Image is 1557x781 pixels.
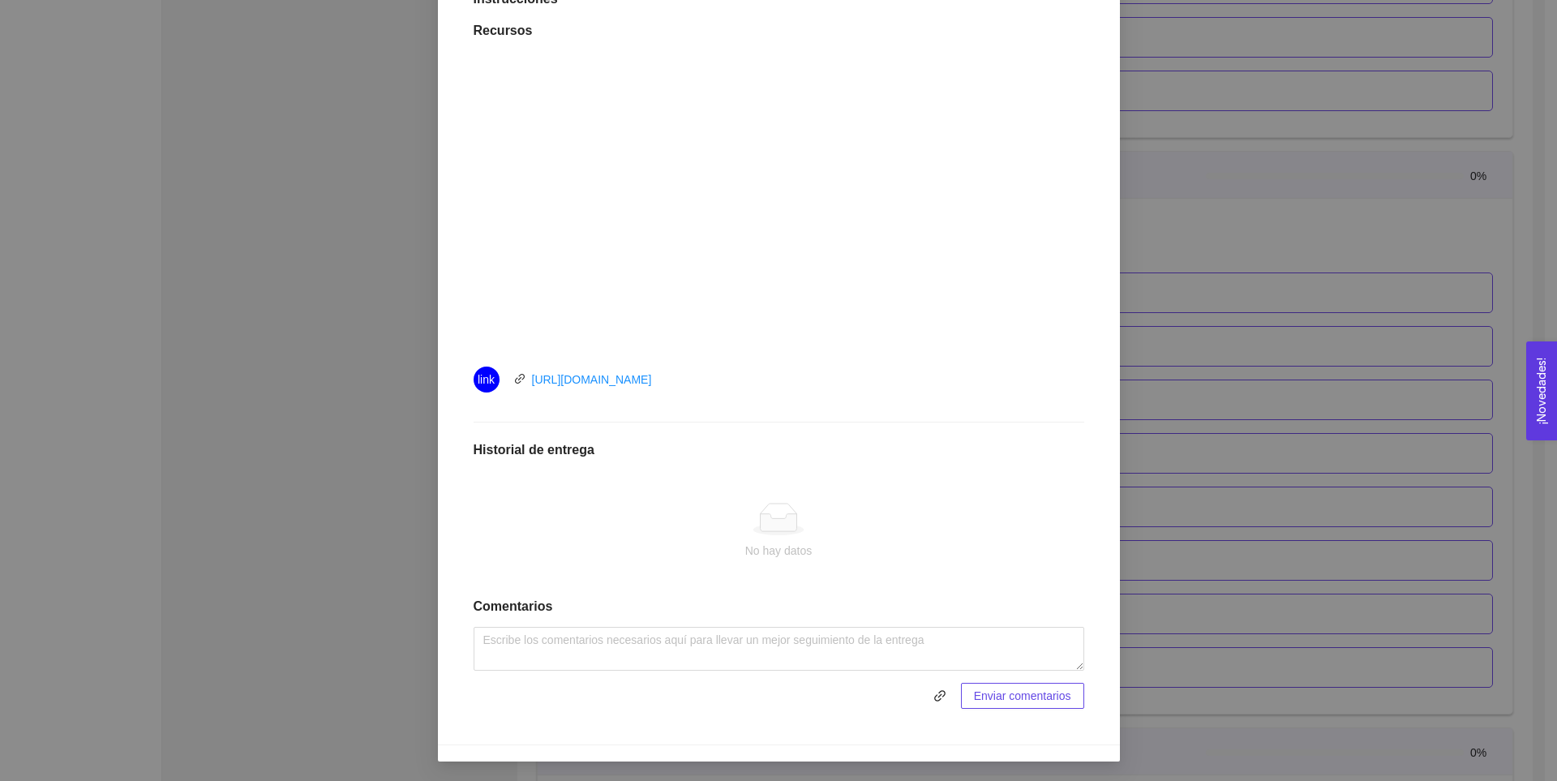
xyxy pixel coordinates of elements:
[961,683,1084,709] button: Enviar comentarios
[474,599,1084,615] h1: Comentarios
[532,373,652,386] a: [URL][DOMAIN_NAME]
[927,683,953,709] button: link
[474,442,1084,458] h1: Historial de entrega
[928,689,952,702] span: link
[974,687,1071,705] span: Enviar comentarios
[474,23,1084,39] h1: Recursos
[1526,341,1557,440] button: Open Feedback Widget
[514,373,525,384] span: link
[487,542,1071,560] div: No hay datos
[478,367,495,393] span: link
[927,689,953,702] span: link
[519,58,1038,350] iframe: 08Alan Propuesta de Valor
